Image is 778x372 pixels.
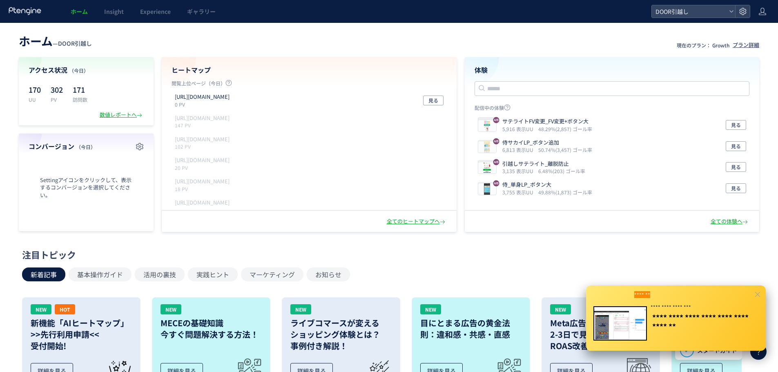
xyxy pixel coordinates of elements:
[71,7,88,16] span: ホーム
[175,185,233,192] p: 18 PV
[175,178,230,185] p: https://d.hikkoshi-rakutoku-navi.com/moving_estimates/yamato
[175,122,233,129] p: 147 PV
[29,176,144,199] span: Settingアイコンをクリックして、表示するコンバージョンを選択してください。
[175,143,233,150] p: 102 PV
[104,7,124,16] span: Insight
[58,39,92,47] span: DOOR引越し
[73,96,87,103] p: 訪問数
[51,96,63,103] p: PV
[19,33,53,49] span: ホーム
[241,267,303,281] button: マーケティング
[22,267,65,281] button: 新着記事
[423,96,444,105] button: 見る
[135,267,185,281] button: 活用の裏技
[29,65,144,75] h4: アクセス状況
[677,42,729,49] p: 現在のプラン： Growth
[31,317,132,352] h3: 新機能「AIヒートマップ」 >>先行利用申請<< 受付開始!
[29,142,144,151] h4: コンバージョン
[29,83,41,96] p: 170
[69,267,132,281] button: 基本操作ガイド
[175,93,230,101] p: https://door.ac/moving_estimates/yamato
[172,65,447,75] h4: ヒートマップ
[55,304,75,314] div: HOT
[100,111,144,119] div: 数値レポートへ
[175,101,233,108] p: 0 PV
[307,267,350,281] button: お知らせ
[69,67,89,74] span: （今日）
[290,317,392,352] h3: ライブコマースが変える ショッピング体験とは？ 事例付き解説！
[387,218,447,225] div: 全てのヒートマップへ
[550,317,651,352] h3: Meta広告運用の新常識： 2-3日で見切る勇気が ROAS改善の鍵
[29,96,41,103] p: UU
[175,156,230,164] p: https://door.ac/hz_moving_estimates/thanks
[175,136,230,143] p: https://door.ac/hikkoshi_zamurai/step
[420,317,522,340] h3: 目にとまる広告の黄金法則：違和感・共感・直感
[76,143,96,150] span: （今日）
[290,304,311,314] div: NEW
[188,267,238,281] button: 実践ヒント
[428,96,438,105] span: 見る
[172,80,447,90] p: 閲覧上位ページ（今日）
[653,5,726,18] span: DOOR引越し
[175,199,230,207] p: https://door.ac/hz_moving_estimates/tanshin
[22,248,752,261] div: 注目トピック
[420,304,441,314] div: NEW
[175,206,233,213] p: 9 PV
[161,304,181,314] div: NEW
[175,164,233,171] p: 20 PV
[140,7,171,16] span: Experience
[550,304,571,314] div: NEW
[51,83,63,96] p: 302
[19,33,92,49] div: —
[733,41,759,49] div: プラン詳細
[175,114,230,122] p: https://door.ac/hz_moving_estimates/sakai
[187,7,216,16] span: ギャラリー
[73,83,87,96] p: 171
[161,317,262,340] h3: MECEの基礎知識 今すぐ問題解決する方法！
[31,304,51,314] div: NEW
